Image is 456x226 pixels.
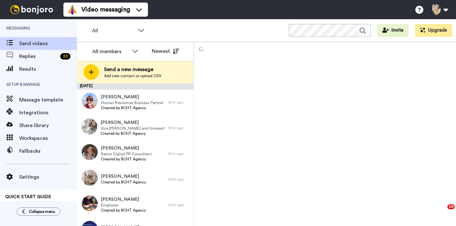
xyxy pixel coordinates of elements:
span: Results [19,65,77,73]
div: 15 hr ago [168,125,191,131]
div: 15 hr ago [168,100,191,105]
span: [PERSON_NAME] [101,145,152,151]
div: [DATE] [77,83,194,90]
span: Settings [19,173,77,181]
span: Message template [19,96,77,104]
span: Add new contact or upload CSV [104,73,161,78]
span: QUICK START GUIDE [5,195,51,199]
span: Video messaging [81,5,130,14]
span: Created by BCHT Agency [101,180,146,185]
span: Workspaces [19,134,77,142]
span: Human Resources Business Partner [101,100,163,105]
span: Created by BCHT Agency [101,157,152,162]
span: 10 [447,204,455,209]
img: bj-logo-header-white.svg [8,5,56,14]
div: 15 hr ago [168,151,191,156]
span: Created by BCHT Agency [101,105,163,110]
button: Upgrade [415,24,452,37]
span: Send a new message [104,66,161,73]
img: vm-color.svg [67,4,77,15]
span: Created by BCHT Agency [101,131,165,136]
span: Share library [19,122,77,129]
img: e14bda3b-ba88-4539-9e61-6bbc48ca8520.jpg [81,118,97,134]
span: Integrations [19,109,77,117]
span: Senior Digital PR Consultant [101,151,152,157]
span: Vice [PERSON_NAME] and University Librarian [101,126,165,131]
span: [PERSON_NAME] [101,119,165,126]
img: bc072fea-d181-4539-885b-4b8a4555c129.jpg [82,195,98,211]
div: 16 hr ago [168,177,191,182]
div: All members [92,48,129,55]
div: 16 hr ago [168,202,191,207]
button: Invite [377,24,409,37]
span: Replies [19,52,58,60]
span: Created by BCHT Agency [101,208,146,213]
span: [PERSON_NAME] [101,173,146,180]
span: Employee [101,203,146,208]
span: [PERSON_NAME] [101,196,146,203]
span: Fallbacks [19,147,77,155]
span: [PERSON_NAME] [101,94,163,100]
span: All [92,27,135,35]
iframe: Intercom live chat [434,204,450,220]
img: 9575aa14-6568-4c12-b72d-069492f3c557.jpg [82,170,98,186]
span: Collapse menu [29,209,55,214]
img: 87c066e6-41d3-4662-9c06-620ac3ac4741.jpg [82,93,98,109]
button: Newest [147,45,184,58]
div: 33 [60,53,70,60]
img: 71a0f9e8-8d25-45d0-91b8-60b04a7570f1.jpg [82,144,98,160]
button: Collapse menu [17,207,60,216]
span: Send videos [19,40,77,47]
